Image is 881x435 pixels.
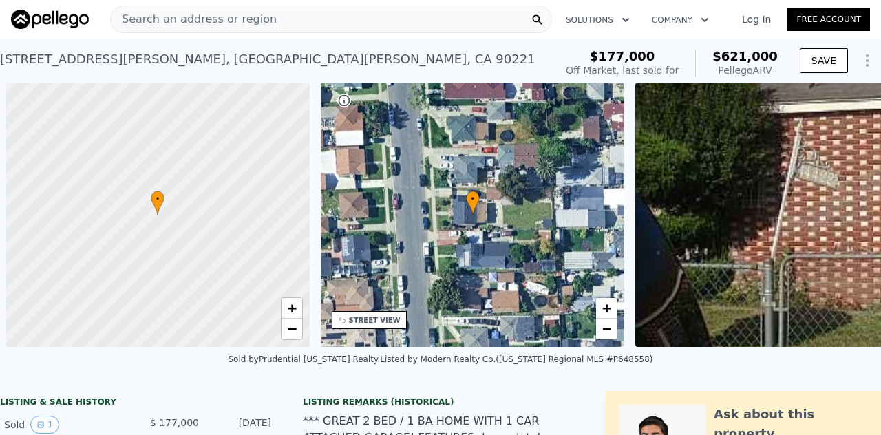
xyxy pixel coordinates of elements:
[4,416,127,434] div: Sold
[602,320,611,337] span: −
[349,315,401,326] div: STREET VIEW
[466,193,480,205] span: •
[287,320,296,337] span: −
[380,354,652,364] div: Listed by Modern Realty Co. ([US_STATE] Regional MLS #P648558)
[712,49,778,63] span: $621,000
[228,354,380,364] div: Sold by Prudential [US_STATE] Realty .
[11,10,89,29] img: Pellego
[151,191,164,215] div: •
[566,63,679,77] div: Off Market, last sold for
[787,8,870,31] a: Free Account
[287,299,296,317] span: +
[111,11,277,28] span: Search an address or region
[712,63,778,77] div: Pellego ARV
[596,319,617,339] a: Zoom out
[725,12,787,26] a: Log In
[151,193,164,205] span: •
[853,47,881,74] button: Show Options
[800,48,848,73] button: SAVE
[590,49,655,63] span: $177,000
[150,417,199,428] span: $ 177,000
[282,298,302,319] a: Zoom in
[303,396,578,407] div: Listing Remarks (Historical)
[641,8,720,32] button: Company
[602,299,611,317] span: +
[210,416,271,434] div: [DATE]
[596,298,617,319] a: Zoom in
[466,191,480,215] div: •
[30,416,59,434] button: View historical data
[555,8,641,32] button: Solutions
[282,319,302,339] a: Zoom out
